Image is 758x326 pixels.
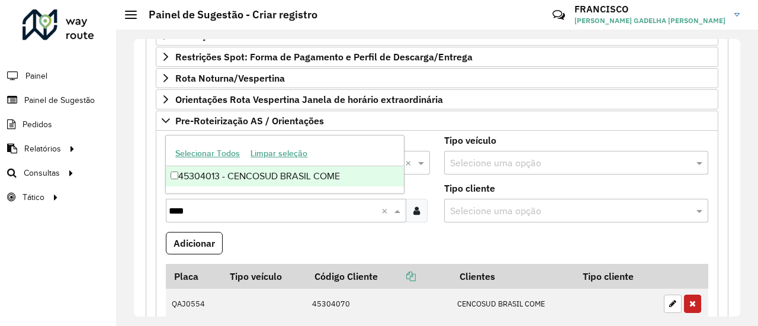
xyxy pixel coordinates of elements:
th: Código Cliente [306,264,451,289]
label: Tipo cliente [444,181,495,195]
th: Clientes [451,264,575,289]
th: Placa [166,264,221,289]
span: Painel [25,70,47,82]
span: Consultas [24,167,60,179]
span: Painel de Sugestão [24,94,95,106]
button: Limpar seleção [245,144,313,163]
td: 45304070 [306,289,451,319]
h2: Painel de Sugestão - Criar registro [137,8,317,21]
h3: FRANCISCO [574,4,725,15]
span: Rota Noturna/Vespertina [175,73,285,83]
span: Relatórios [24,143,61,155]
button: Selecionar Todos [170,144,245,163]
span: Clear all [381,204,391,218]
label: Placa [166,133,190,147]
a: Contato Rápido [546,2,571,28]
ng-dropdown-panel: Options list [165,135,404,193]
a: Rota Noturna/Vespertina [156,68,718,88]
span: [PERSON_NAME] GADELHA [PERSON_NAME] [574,15,725,26]
span: Restrições Spot: Forma de Pagamento e Perfil de Descarga/Entrega [175,52,473,62]
span: Restrições FF: ACT [175,31,258,40]
button: Adicionar [166,232,223,254]
label: Tipo veículo [444,133,496,147]
td: QAJ0554 [166,289,221,319]
span: Tático [23,191,44,204]
span: Clear all [405,156,415,170]
a: Restrições Spot: Forma de Pagamento e Perfil de Descarga/Entrega [156,47,718,67]
td: CENCOSUD BRASIL COME [451,289,575,319]
span: Pedidos [23,118,52,131]
th: Tipo veículo [221,264,306,289]
span: Orientações Rota Vespertina Janela de horário extraordinária [175,95,443,104]
span: Pre-Roteirização AS / Orientações [175,116,324,125]
div: 45304013 - CENCOSUD BRASIL COME [166,166,404,186]
th: Tipo cliente [574,264,657,289]
a: Copiar [378,270,416,282]
a: Pre-Roteirização AS / Orientações [156,111,718,131]
a: Orientações Rota Vespertina Janela de horário extraordinária [156,89,718,109]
